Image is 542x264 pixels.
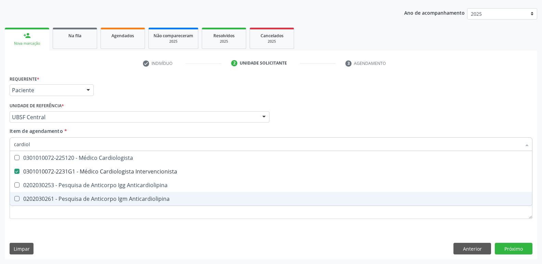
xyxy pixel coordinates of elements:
[154,39,193,44] div: 2025
[23,32,31,39] div: person_add
[255,39,289,44] div: 2025
[68,33,81,39] span: Na fila
[207,39,241,44] div: 2025
[231,60,237,66] div: 2
[14,169,528,174] div: 0301010072-2231G1 - Médico Cardiologista Intervencionista
[261,33,283,39] span: Cancelados
[14,196,528,202] div: 0202030261 - Pesquisa de Anticorpo Igm Anticardiolipina
[14,137,521,151] input: Buscar por procedimentos
[453,243,491,254] button: Anterior
[495,243,532,254] button: Próximo
[10,41,44,46] div: Nova marcação
[240,60,287,66] div: Unidade solicitante
[154,33,193,39] span: Não compareceram
[111,33,134,39] span: Agendados
[14,155,528,161] div: 0301010072-225120 - Médico Cardiologista
[10,101,64,111] label: Unidade de referência
[404,8,465,17] p: Ano de acompanhamento
[213,33,235,39] span: Resolvidos
[14,182,528,188] div: 0202030253 - Pesquisa de Anticorpo Igg Anticardiolipina
[10,74,39,84] label: Requerente
[10,128,63,134] span: Item de agendamento
[12,114,255,121] span: UBSF Central
[12,87,80,94] span: Paciente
